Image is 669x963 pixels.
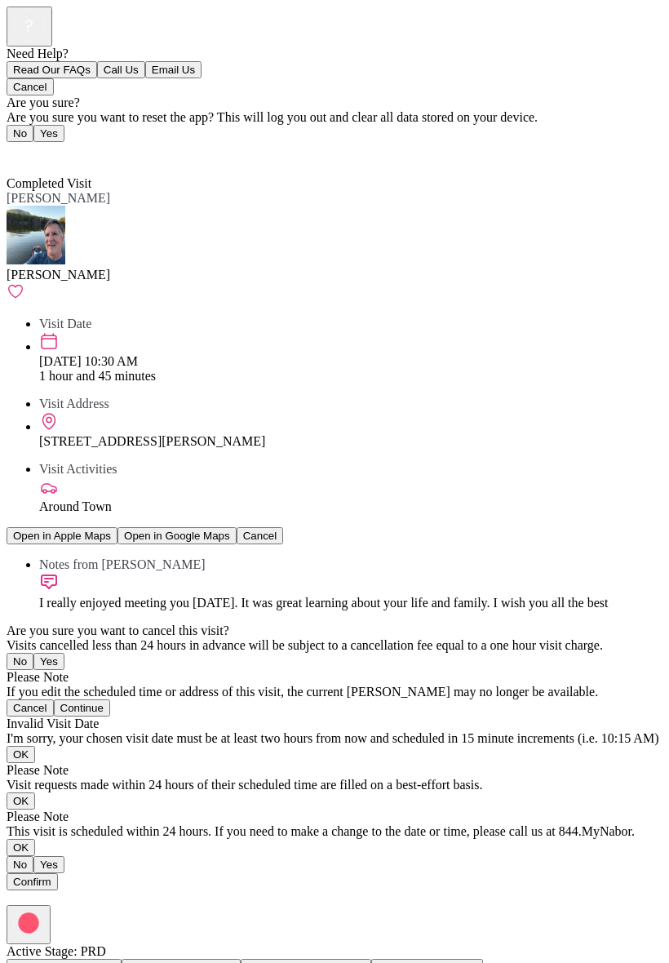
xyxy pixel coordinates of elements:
button: Read Our FAQs [7,61,97,78]
span: Visit Address [39,397,109,410]
button: No [7,653,33,670]
div: Please Note [7,763,662,778]
button: Email Us [145,61,202,78]
div: Around Town [39,499,662,514]
button: No [7,856,33,873]
div: [STREET_ADDRESS][PERSON_NAME] [39,434,662,449]
div: I'm sorry, your chosen visit date must be at least two hours from now and scheduled in 15 minute ... [7,731,662,746]
span: [PERSON_NAME] [7,191,110,205]
span: Back [16,147,43,161]
div: If you edit the scheduled time or address of this visit, the current [PERSON_NAME] may no longer ... [7,685,662,699]
span: Notes from [PERSON_NAME] [39,557,206,571]
div: Visits cancelled less than 24 hours in advance will be subject to a cancellation fee equal to a o... [7,638,662,653]
div: Need Help? [7,47,662,61]
button: Continue [54,699,110,717]
div: 1 hour and 45 minutes [39,369,662,384]
div: [DATE] 10:30 AM [39,354,662,369]
button: Open in Google Maps [117,527,237,544]
button: Cancel [7,78,54,95]
div: [PERSON_NAME] [7,268,662,282]
div: Are you sure? [7,95,662,110]
div: Active Stage: PRD [7,944,662,959]
span: Visit Activities [39,462,117,476]
div: This visit is scheduled within 24 hours. If you need to make a change to the date or time, please... [7,824,662,839]
div: Please Note [7,670,662,685]
button: OK [7,792,35,810]
span: Completed Visit [7,176,91,190]
div: Please Note [7,810,662,824]
div: Are you sure you want to cancel this visit? [7,624,662,638]
button: Yes [33,653,64,670]
button: OK [7,839,35,856]
button: Confirm [7,873,58,890]
button: Yes [33,125,64,142]
button: Cancel [7,699,54,717]
a: Back [7,147,43,161]
button: OK [7,746,35,763]
button: Call Us [97,61,145,78]
img: avatar [7,206,65,264]
span: Visit Date [39,317,91,331]
button: Yes [33,856,64,873]
div: Invalid Visit Date [7,717,662,731]
div: Are you sure you want to reset the app? This will log you out and clear all data stored on your d... [7,110,662,125]
button: Open in Apple Maps [7,527,117,544]
div: I really enjoyed meeting you [DATE]. It was great learning about your life and family.￼ I wish yo... [39,595,662,610]
button: Cancel [237,527,284,544]
button: No [7,125,33,142]
div: Visit requests made within 24 hours of their scheduled time are filled on a best-effort basis. [7,778,662,792]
